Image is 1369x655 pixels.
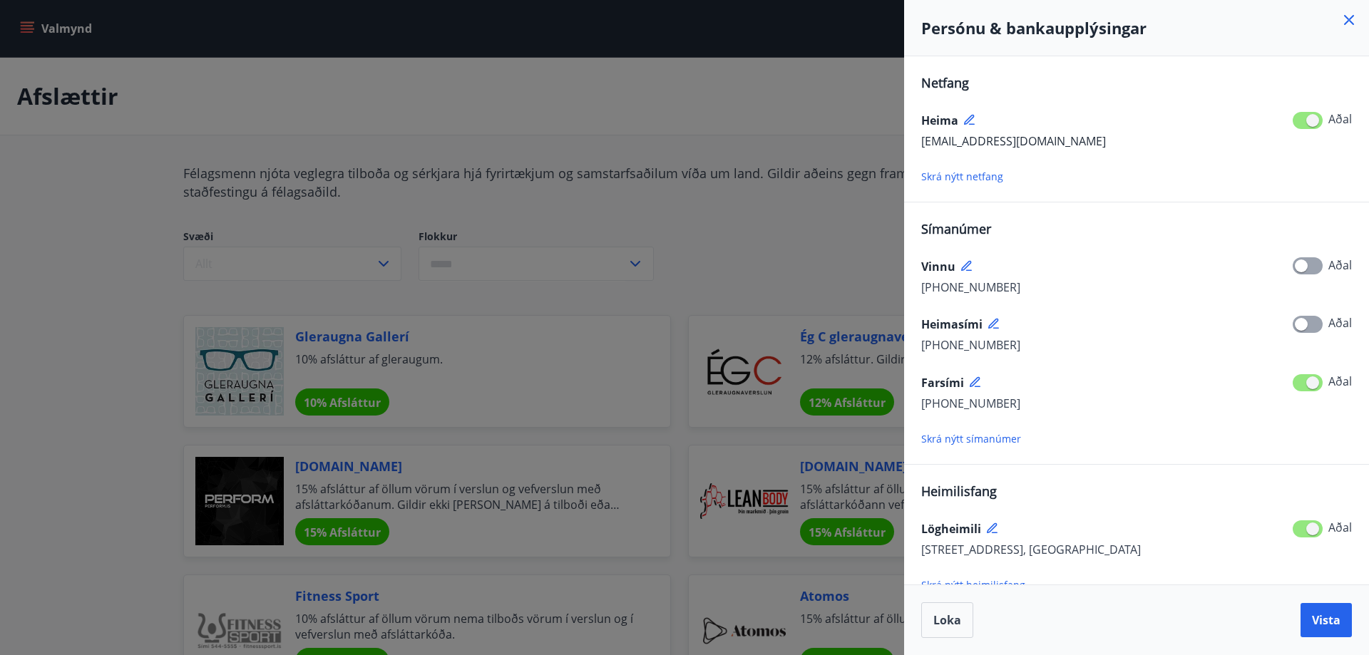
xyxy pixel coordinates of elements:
[1328,111,1352,127] span: Aðal
[921,113,958,128] span: Heima
[921,259,955,274] span: Vinnu
[921,337,1020,353] span: [PHONE_NUMBER]
[933,612,961,628] span: Loka
[921,578,1025,592] span: Skrá nýtt heimilisfang
[921,375,964,391] span: Farsími
[921,316,983,332] span: Heimasími
[921,17,1352,38] h4: Persónu & bankaupplýsingar
[1328,373,1352,389] span: Aðal
[1301,603,1352,637] button: Vista
[921,220,991,237] span: Símanúmer
[1328,520,1352,535] span: Aðal
[921,602,973,638] button: Loka
[1328,257,1352,273] span: Aðal
[1312,612,1340,628] span: Vista
[921,170,1003,183] span: Skrá nýtt netfang
[921,279,1020,295] span: [PHONE_NUMBER]
[921,396,1020,411] span: [PHONE_NUMBER]
[921,521,981,537] span: Lögheimili
[921,542,1141,557] span: [STREET_ADDRESS], [GEOGRAPHIC_DATA]
[1328,315,1352,331] span: Aðal
[921,133,1106,149] span: [EMAIL_ADDRESS][DOMAIN_NAME]
[921,74,969,91] span: Netfang
[921,483,997,500] span: Heimilisfang
[921,432,1021,445] span: Skrá nýtt símanúmer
